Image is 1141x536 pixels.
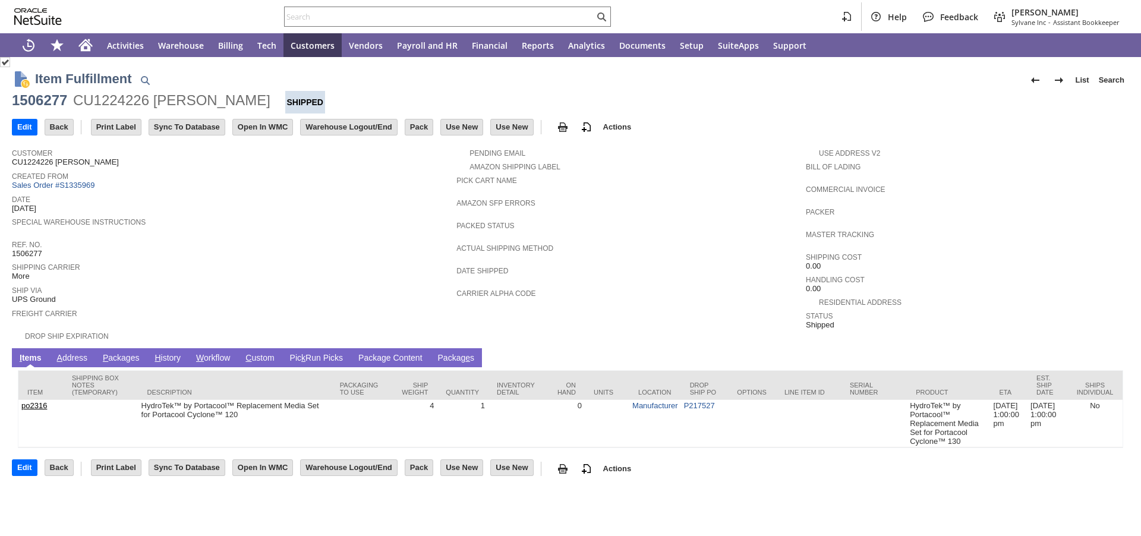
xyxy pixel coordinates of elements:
div: Options [737,389,767,396]
div: Units [594,389,620,396]
div: Location [638,389,672,396]
a: Support [766,33,814,57]
span: 0.00 [806,261,821,271]
div: Description [147,389,322,396]
input: Back [45,460,73,475]
a: Package Content [355,353,425,364]
a: Customers [283,33,342,57]
a: Search [1094,71,1129,90]
a: Drop Ship Expiration [25,332,109,340]
div: Item [27,389,54,396]
img: add-record.svg [579,462,594,476]
a: Custom [242,353,277,364]
td: HydroTek™ by Portacool™ Replacement Media Set for Portacool Cyclone™ 130 [907,400,990,447]
div: Serial Number [850,381,898,396]
a: Carrier Alpha Code [456,289,535,298]
a: Billing [211,33,250,57]
span: Support [773,40,806,51]
span: Setup [680,40,704,51]
span: A [57,353,62,362]
span: Documents [619,40,666,51]
svg: Shortcuts [50,38,64,52]
img: Next [1052,73,1066,87]
input: Use New [491,460,532,475]
a: Setup [673,33,711,57]
span: Customers [291,40,335,51]
a: Actual Shipping Method [456,244,553,253]
input: Pack [405,460,433,475]
input: Use New [441,460,483,475]
svg: Recent Records [21,38,36,52]
input: Sync To Database [149,119,225,135]
img: Previous [1028,73,1042,87]
a: Packages [100,353,143,364]
a: Special Warehouse Instructions [12,218,146,226]
h1: Item Fulfillment [35,69,132,89]
a: Recent Records [14,33,43,57]
input: Use New [441,119,483,135]
span: Vendors [349,40,383,51]
svg: Search [594,10,609,24]
a: Date [12,196,30,204]
span: Billing [218,40,243,51]
svg: logo [14,8,62,25]
a: Warehouse [151,33,211,57]
a: Use Address V2 [819,149,880,157]
div: 1506277 [12,91,67,110]
span: Shipped [806,320,834,330]
a: List [1071,71,1094,90]
a: Shipping Cost [806,253,862,261]
a: Master Tracking [806,231,874,239]
span: k [301,353,305,362]
span: More [12,272,30,281]
a: Home [71,33,100,57]
span: Payroll and HR [397,40,458,51]
a: po2316 [21,401,47,410]
a: Shipping Carrier [12,263,80,272]
span: Reports [522,40,554,51]
span: e [465,353,470,362]
input: Edit [12,119,37,135]
a: Documents [612,33,673,57]
img: print.svg [556,462,570,476]
input: Open In WMC [233,460,293,475]
span: [PERSON_NAME] [1011,7,1120,18]
div: ETA [1000,389,1019,396]
a: Address [54,353,90,364]
div: Product [916,389,981,396]
a: SuiteApps [711,33,766,57]
span: Activities [107,40,144,51]
a: Payroll and HR [390,33,465,57]
span: Assistant Bookkeeper [1053,18,1120,27]
svg: Home [78,38,93,52]
a: History [152,353,184,364]
img: print.svg [556,120,570,134]
a: Unrolled view on [1108,351,1122,365]
span: Financial [472,40,508,51]
a: Manufacturer [632,401,678,410]
span: UPS Ground [12,295,56,304]
div: Est. Ship Date [1036,374,1058,396]
div: CU1224226 [PERSON_NAME] [73,91,270,110]
div: Ship Weight [399,381,428,396]
span: CU1224226 [PERSON_NAME] [12,157,119,167]
td: HydroTek™ by Portacool™ Replacement Media Set for Portacool Cyclone™ 120 [138,400,331,447]
div: Packaging to Use [340,381,382,396]
span: Help [888,11,907,23]
img: Quick Find [138,73,152,87]
a: Reports [515,33,561,57]
div: Shortcuts [43,33,71,57]
td: 1 [437,400,488,447]
input: Search [285,10,594,24]
a: Sales Order #S1335969 [12,181,97,190]
a: Ref. No. [12,241,42,249]
a: Created From [12,172,68,181]
a: Pending Email [469,149,525,157]
input: Pack [405,119,433,135]
span: C [245,353,251,362]
span: SuiteApps [718,40,759,51]
span: W [196,353,204,362]
a: P217527 [684,401,715,410]
div: Shipping Box Notes (Temporary) [72,374,130,396]
a: Customer [12,149,52,157]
